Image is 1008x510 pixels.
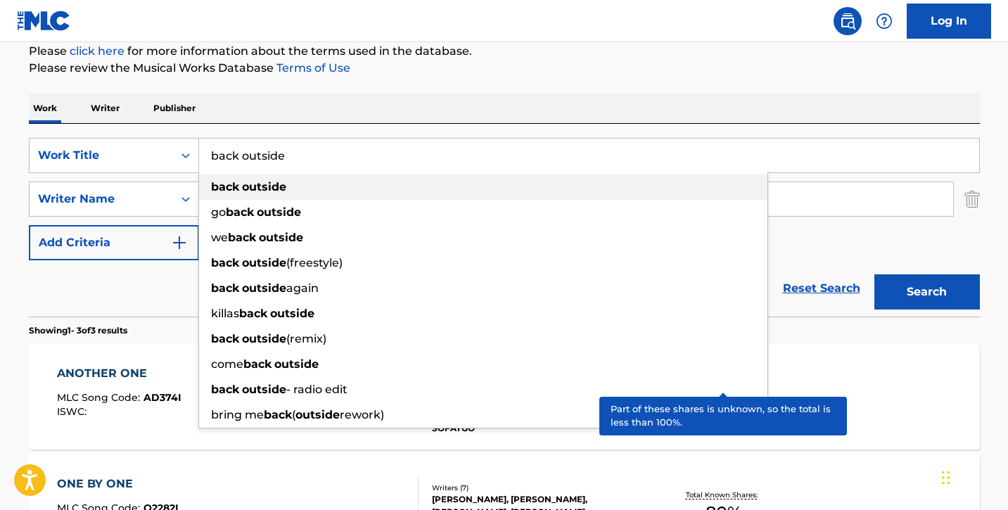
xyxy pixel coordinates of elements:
[292,408,295,421] span: (
[29,138,980,317] form: Search Form
[29,225,199,260] button: Add Criteria
[242,281,286,295] strong: outside
[57,476,181,492] div: ONE BY ONE
[171,234,188,251] img: 9d2ae6d4665cec9f34b9.svg
[211,256,239,269] strong: back
[839,13,856,30] img: search
[942,457,950,499] div: Drag
[38,147,165,164] div: Work Title
[264,408,292,421] strong: back
[57,365,181,382] div: ANOTHER ONE
[211,332,239,345] strong: back
[29,94,61,123] p: Work
[242,332,286,345] strong: outside
[432,483,644,493] div: Writers ( 7 )
[274,61,350,75] a: Terms of Use
[834,7,862,35] a: Public Search
[242,256,286,269] strong: outside
[211,205,226,219] span: go
[242,180,286,193] strong: outside
[686,490,761,500] p: Total Known Shares:
[87,94,124,123] p: Writer
[17,11,71,31] img: MLC Logo
[776,273,867,304] a: Reset Search
[286,281,319,295] span: again
[211,357,243,371] span: come
[907,4,991,39] a: Log In
[57,391,143,404] span: MLC Song Code :
[211,307,239,320] span: killas
[938,442,1008,510] iframe: Chat Widget
[211,408,264,421] span: bring me
[211,281,239,295] strong: back
[274,357,319,371] strong: outside
[29,60,980,77] p: Please review the Musical Works Database
[38,191,165,208] div: Writer Name
[286,256,343,269] span: (freestyle)
[211,231,228,244] span: we
[259,231,303,244] strong: outside
[270,307,314,320] strong: outside
[29,43,980,60] p: Please for more information about the terms used in the database.
[70,44,125,58] a: click here
[257,205,301,219] strong: outside
[870,7,898,35] div: Help
[874,274,980,310] button: Search
[340,408,384,421] span: rework)
[228,231,256,244] strong: back
[226,205,254,219] strong: back
[149,94,200,123] p: Publisher
[29,324,127,337] p: Showing 1 - 3 of 3 results
[876,13,893,30] img: help
[286,383,347,396] span: - radio edit
[243,357,272,371] strong: back
[964,181,980,217] img: Delete Criterion
[211,383,239,396] strong: back
[211,180,239,193] strong: back
[286,332,326,345] span: (remix)
[239,307,267,320] strong: back
[143,391,181,404] span: AD374I
[57,405,90,418] span: ISWC :
[242,383,286,396] strong: outside
[29,344,980,450] a: ANOTHER ONEMLC Song Code:AD374IISWC:Writers (7)[PERSON_NAME], [PERSON_NAME] [PERSON_NAME], [PERSO...
[295,408,340,421] strong: outside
